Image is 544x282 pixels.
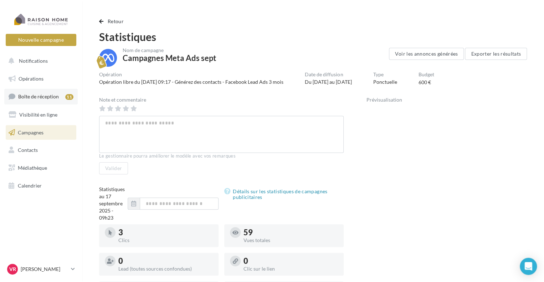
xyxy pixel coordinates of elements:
[366,97,527,102] div: Prévisualisation
[243,266,338,271] div: Clic sur le lien
[4,107,78,122] a: Visibilité en ligne
[123,48,216,53] div: Nom de campagne
[18,93,59,99] span: Boîte de réception
[99,97,344,102] div: Note et commentaire
[99,31,527,42] div: Statistiques
[6,262,76,276] a: VR [PERSON_NAME]
[99,78,283,86] div: Opération libre du [DATE] 09:17 - Générez des contacts - Facebook Lead Ads 3 mois
[108,18,124,24] span: Retour
[118,229,213,236] div: 3
[118,238,213,243] div: Clics
[18,165,47,171] span: Médiathèque
[373,78,397,86] div: Ponctuelle
[373,72,397,77] div: Type
[520,258,537,275] div: Open Intercom Messenger
[4,71,78,86] a: Opérations
[4,125,78,140] a: Campagnes
[18,183,42,189] span: Calendrier
[123,54,216,62] div: Campagnes Meta Ads sept
[118,257,213,265] div: 0
[99,72,283,77] div: Opération
[4,178,78,193] a: Calendrier
[243,238,338,243] div: Vues totales
[4,160,78,175] a: Médiathèque
[99,153,344,159] div: Le gestionnaire pourra améliorer le modèle avec vos remarques
[419,72,434,77] div: Budget
[65,94,73,100] div: 11
[419,79,431,86] div: 600 €
[19,76,43,82] span: Opérations
[18,129,43,135] span: Campagnes
[19,112,57,118] span: Visibilité en ligne
[243,229,338,236] div: 59
[21,266,68,273] p: [PERSON_NAME]
[6,34,76,46] button: Nouvelle campagne
[118,266,213,271] div: Lead (toutes sources confondues)
[4,89,78,104] a: Boîte de réception11
[305,78,351,86] div: Du [DATE] au [DATE]
[224,187,344,201] a: Détails sur les statistiques de campagnes publicitaires
[305,72,351,77] div: Date de diffusion
[465,48,527,60] button: Exporter les résultats
[99,162,128,174] button: Valider
[9,266,16,273] span: VR
[99,186,128,221] div: Statistiques au 17 septembre 2025 - 09h23
[4,143,78,158] a: Contacts
[389,48,464,60] button: Voir les annonces générées
[243,257,338,265] div: 0
[4,53,75,68] button: Notifications
[99,17,127,26] button: Retour
[19,58,48,64] span: Notifications
[18,147,38,153] span: Contacts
